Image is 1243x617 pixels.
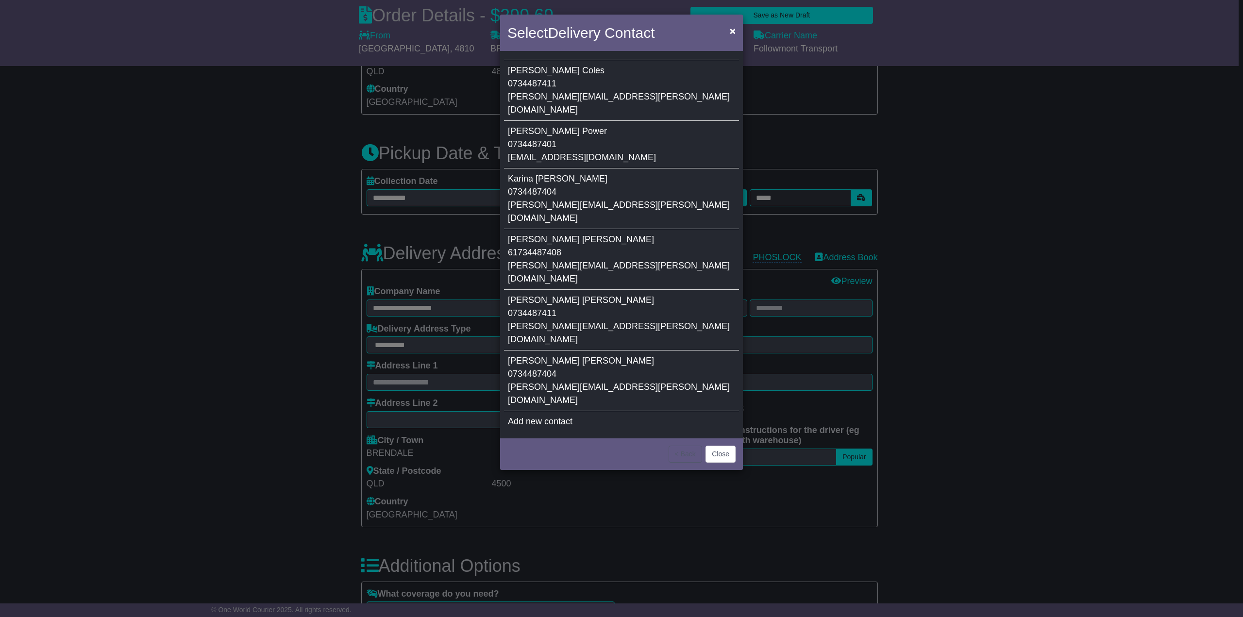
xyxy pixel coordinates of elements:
span: × [730,25,736,36]
span: [PERSON_NAME][EMAIL_ADDRESS][PERSON_NAME][DOMAIN_NAME] [508,321,730,344]
span: Power [582,126,607,136]
span: [PERSON_NAME][EMAIL_ADDRESS][PERSON_NAME][DOMAIN_NAME] [508,200,730,223]
span: Delivery [548,25,600,41]
span: 61734487408 [508,248,561,257]
span: Contact [605,25,655,41]
span: [PERSON_NAME] [508,295,580,305]
span: [PERSON_NAME][EMAIL_ADDRESS][PERSON_NAME][DOMAIN_NAME] [508,382,730,405]
button: Close [705,446,736,463]
span: [PERSON_NAME][EMAIL_ADDRESS][PERSON_NAME][DOMAIN_NAME] [508,261,730,283]
span: 0734487404 [508,369,556,379]
span: 0734487401 [508,139,556,149]
span: [PERSON_NAME] [508,66,580,75]
h4: Select [507,22,655,44]
span: [PERSON_NAME] [508,234,580,244]
span: 0734487411 [508,308,556,318]
span: 0734487404 [508,187,556,197]
button: Close [725,21,740,41]
span: Karina [508,174,533,183]
span: [PERSON_NAME] [536,174,607,183]
span: [PERSON_NAME][EMAIL_ADDRESS][PERSON_NAME][DOMAIN_NAME] [508,92,730,115]
span: [PERSON_NAME] [582,234,654,244]
span: [PERSON_NAME] [582,295,654,305]
span: [PERSON_NAME] [508,126,580,136]
span: Add new contact [508,417,572,426]
button: < Back [669,446,702,463]
span: Coles [582,66,605,75]
span: [PERSON_NAME] [582,356,654,366]
span: [PERSON_NAME] [508,356,580,366]
span: 0734487411 [508,79,556,88]
span: [EMAIL_ADDRESS][DOMAIN_NAME] [508,152,656,162]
